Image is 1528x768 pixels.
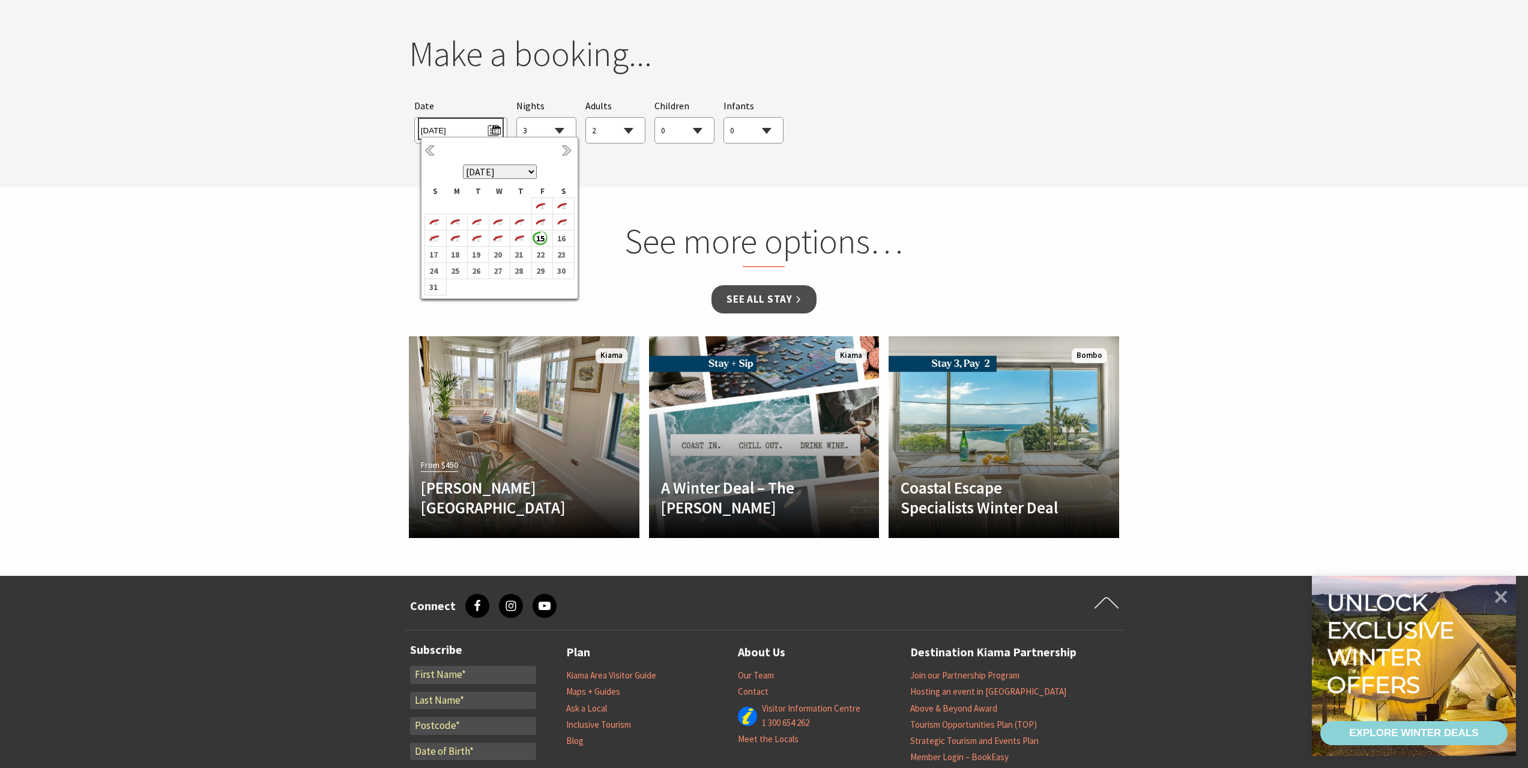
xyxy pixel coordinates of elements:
[510,231,526,246] i: 14
[649,336,880,538] a: Another Image Used A Winter Deal – The [PERSON_NAME] Kiama
[425,185,447,198] th: S
[468,247,483,262] b: 19
[532,214,548,230] i: 8
[585,100,612,112] span: Adults
[425,279,447,295] td: 31
[510,263,532,279] td: 28
[901,478,1072,517] h4: Coastal Escape Specialists Winter Deal
[531,263,553,279] td: 29
[531,185,553,198] th: F
[447,247,462,262] b: 18
[910,735,1039,747] a: Strategic Tourism and Events Plan
[596,348,627,363] span: Kiama
[553,231,569,246] b: 16
[762,717,809,729] a: 1 300 654 262
[566,686,620,698] a: Maps + Guides
[910,643,1077,662] a: Destination Kiama Partnership
[566,703,607,715] a: Ask a Local
[489,263,505,279] b: 27
[510,214,526,230] i: 7
[414,100,434,112] span: Date
[553,198,569,214] i: 2
[447,214,462,230] i: 4
[510,263,526,279] b: 28
[532,263,548,279] b: 29
[410,599,456,613] h3: Connect
[654,100,689,112] span: Children
[910,751,1009,763] a: Member Login – BookEasy
[414,98,507,144] div: Please choose your desired arrival date
[738,733,799,745] a: Meet the Locals
[566,735,584,747] a: Blog
[553,263,569,279] b: 30
[532,198,548,214] i: 1
[425,263,447,279] td: 24
[468,263,483,279] b: 26
[446,247,468,263] td: 18
[489,247,510,263] td: 20
[489,214,505,230] i: 6
[566,670,656,682] a: Kiama Area Visitor Guide
[553,185,575,198] th: S
[762,703,860,715] a: Visitor Information Centre
[1072,348,1107,363] span: Bombo
[516,98,545,114] span: Nights
[489,263,510,279] td: 27
[553,214,569,230] i: 9
[446,263,468,279] td: 25
[410,666,536,684] input: First Name*
[1327,589,1460,698] div: Unlock exclusive winter offers
[711,285,816,313] a: See all Stay
[425,214,441,230] i: 3
[532,231,548,246] b: 15
[468,231,483,246] i: 12
[489,231,505,246] i: 13
[738,686,769,698] a: Contact
[910,719,1037,731] a: Tourism Opportunities Plan (TOP)
[510,247,526,262] b: 21
[566,719,631,731] a: Inclusive Tourism
[566,643,590,662] a: Plan
[510,185,532,198] th: T
[425,231,441,246] i: 10
[421,478,593,517] h4: [PERSON_NAME][GEOGRAPHIC_DATA]
[738,643,785,662] a: About Us
[425,247,447,263] td: 17
[425,279,441,295] b: 31
[410,717,536,735] input: Postcode*
[410,643,536,657] h3: Subscribe
[421,121,501,137] span: [DATE]
[516,98,576,144] div: Choose a number of nights
[661,478,833,517] h4: A Winter Deal – The [PERSON_NAME]
[553,263,575,279] td: 30
[723,100,754,112] span: Infants
[468,263,489,279] td: 26
[468,185,489,198] th: T
[1349,721,1478,745] div: EXPLORE WINTER DEALS
[531,231,553,247] td: 15
[535,220,993,267] h2: See more options…
[468,247,489,263] td: 19
[889,336,1119,538] a: Another Image Used Coastal Escape Specialists Winter Deal Bombo
[409,336,639,538] a: From $450 [PERSON_NAME][GEOGRAPHIC_DATA] Kiama
[409,33,1120,75] h2: Make a booking...
[489,247,505,262] b: 20
[531,247,553,263] td: 22
[1320,721,1508,745] a: EXPLORE WINTER DEALS
[425,263,441,279] b: 24
[410,743,536,761] input: Date of Birth*
[468,214,483,230] i: 5
[421,458,458,472] span: From $450
[425,247,441,262] b: 17
[446,185,468,198] th: M
[510,247,532,263] td: 21
[553,231,575,247] td: 16
[910,703,997,715] a: Above & Beyond Award
[532,247,548,262] b: 22
[553,247,575,263] td: 23
[738,670,774,682] a: Our Team
[910,670,1019,682] a: Join our Partnership Program
[553,247,569,262] b: 23
[447,263,462,279] b: 25
[410,692,536,710] input: Last Name*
